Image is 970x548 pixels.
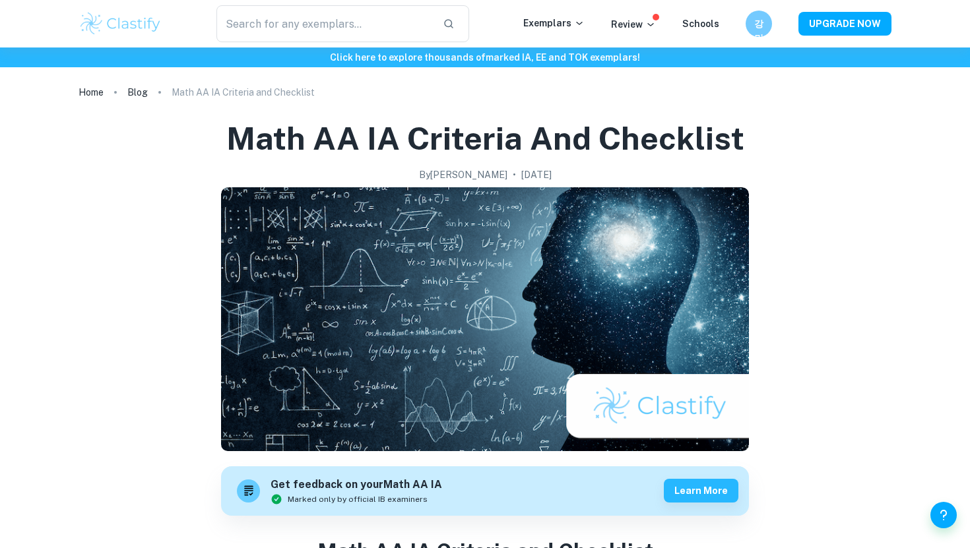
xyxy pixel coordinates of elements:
p: Math AA IA Criteria and Checklist [172,85,315,100]
h6: Get feedback on your Math AA IA [271,477,442,493]
img: Clastify logo [79,11,162,37]
input: Search for any exemplars... [216,5,432,42]
img: Math AA IA Criteria and Checklist cover image [221,187,749,451]
h2: By [PERSON_NAME] [419,167,507,182]
a: Schools [682,18,719,29]
p: • [513,167,516,182]
h1: Math AA IA Criteria and Checklist [226,117,744,160]
button: UPGRADE NOW [798,12,891,36]
button: 강민 [746,11,772,37]
p: Exemplars [523,16,585,30]
a: Home [79,83,104,102]
p: Review [611,17,656,32]
span: Marked only by official IB examiners [288,493,428,505]
button: Learn more [664,479,738,502]
a: Blog [127,83,148,102]
h6: 강민 [752,16,767,31]
h6: Click here to explore thousands of marked IA, EE and TOK exemplars ! [3,50,967,65]
button: Help and Feedback [930,502,957,528]
h2: [DATE] [521,167,552,182]
a: Get feedback on yourMath AA IAMarked only by official IB examinersLearn more [221,466,749,516]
